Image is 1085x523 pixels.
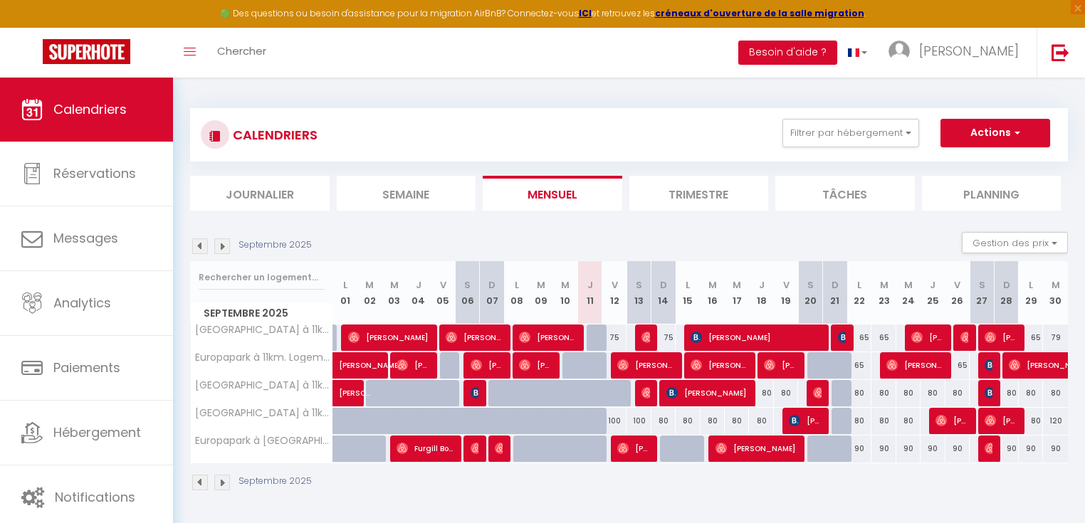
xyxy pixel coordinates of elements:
th: 20 [798,261,822,324]
span: [PERSON_NAME] [985,435,992,462]
span: [PERSON_NAME] [339,372,372,399]
div: 80 [749,380,773,406]
th: 25 [921,261,945,324]
abbr: M [733,278,741,292]
span: [PERSON_NAME] [641,324,649,351]
th: 07 [480,261,504,324]
div: 80 [701,408,725,434]
span: [PERSON_NAME] [666,379,747,406]
abbr: M [904,278,913,292]
div: 80 [871,408,896,434]
abbr: L [343,278,347,292]
li: Journalier [190,176,330,211]
span: [PERSON_NAME] [348,324,429,351]
p: Septembre 2025 [239,475,312,488]
div: 90 [1043,435,1068,462]
abbr: D [832,278,839,292]
div: 65 [871,324,896,351]
h3: CALENDRIERS [229,119,318,151]
span: [PERSON_NAME] [838,324,846,351]
span: [DEMOGRAPHIC_DATA][PERSON_NAME] [495,435,503,462]
a: [PERSON_NAME] [333,380,357,407]
div: 80 [676,408,700,434]
abbr: M [1052,278,1060,292]
img: logout [1052,43,1069,61]
span: [GEOGRAPHIC_DATA] à 11km Maison Soleil climatisé [193,408,335,418]
span: Europapark à [GEOGRAPHIC_DATA] avec [PERSON_NAME] [193,435,335,446]
a: créneaux d'ouverture de la salle migration [655,7,864,19]
span: [GEOGRAPHIC_DATA] à 11km Logement neuf 3 pièces [193,380,335,391]
abbr: J [759,278,765,292]
abbr: S [464,278,471,292]
span: Paiements [53,359,120,376]
abbr: S [636,278,642,292]
div: 90 [994,435,1018,462]
abbr: V [954,278,960,292]
abbr: D [488,278,496,292]
div: 75 [651,324,676,351]
th: 21 [823,261,847,324]
a: ICI [579,7,592,19]
div: 90 [847,435,871,462]
div: 80 [945,380,970,406]
th: 09 [529,261,553,324]
th: 18 [749,261,773,324]
div: 90 [871,435,896,462]
div: 65 [847,352,871,379]
span: [PERSON_NAME] [919,42,1019,60]
th: 13 [627,261,651,324]
span: [PERSON_NAME] [886,352,943,379]
abbr: S [807,278,814,292]
abbr: M [365,278,374,292]
div: 90 [945,435,970,462]
th: 06 [456,261,480,324]
span: [PERSON_NAME] [716,435,796,462]
abbr: M [708,278,717,292]
th: 26 [945,261,970,324]
span: [PERSON_NAME] [985,324,1017,351]
th: 23 [871,261,896,324]
div: 80 [1043,380,1068,406]
span: [PERSON_NAME] [691,324,819,351]
th: 29 [1019,261,1043,324]
div: 80 [994,380,1018,406]
a: ... [PERSON_NAME] [878,28,1037,78]
div: 90 [896,435,921,462]
span: [PERSON_NAME] [519,324,575,351]
span: Messages [53,229,118,247]
span: [PERSON_NAME] [446,324,502,351]
div: 80 [921,380,945,406]
th: 01 [333,261,357,324]
span: [GEOGRAPHIC_DATA] à 11km Logement neuf au Rez de chausée [193,324,335,335]
span: Chercher [217,43,266,58]
th: 16 [701,261,725,324]
div: 80 [1019,380,1043,406]
span: [PERSON_NAME] [764,352,796,379]
button: Filtrer par hébergement [782,119,919,147]
abbr: M [880,278,889,292]
div: 80 [847,380,871,406]
th: 15 [676,261,700,324]
abbr: D [660,278,667,292]
div: 80 [725,408,749,434]
th: 24 [896,261,921,324]
th: 10 [553,261,577,324]
abbr: M [537,278,545,292]
div: 80 [871,380,896,406]
abbr: V [612,278,618,292]
div: 65 [847,324,871,351]
th: 03 [382,261,406,324]
abbr: L [686,278,690,292]
div: 80 [774,380,798,406]
button: Actions [940,119,1050,147]
div: 65 [945,352,970,379]
span: [PERSON_NAME] [617,352,673,379]
span: [PERSON_NAME] [617,435,649,462]
div: 79 [1043,324,1068,351]
span: Analytics [53,294,111,312]
span: Furgill Bonevacia [397,435,453,462]
span: [PERSON_NAME] [960,324,968,351]
span: Septembre 2025 [191,303,332,324]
